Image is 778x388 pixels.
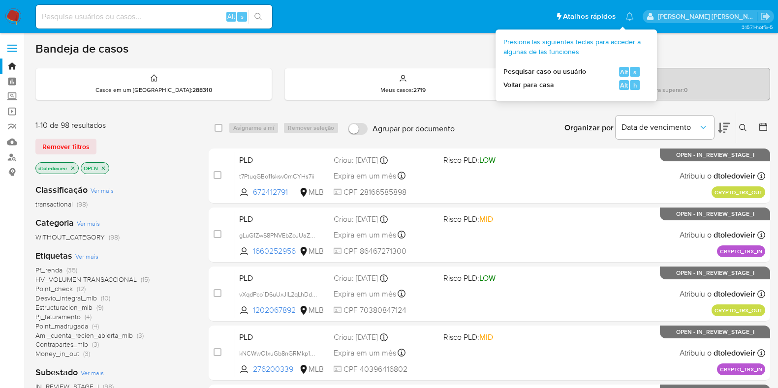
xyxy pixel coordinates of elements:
a: Notificações [625,12,634,21]
span: Alt [620,81,628,90]
a: Sair [760,11,771,22]
span: Pesquisar caso ou usuário [503,67,586,77]
span: s [241,12,244,21]
input: Pesquise usuários ou casos... [36,10,272,23]
span: Presiona las siguientes teclas para acceder a algunas de las funciones [503,37,641,57]
span: Atalhos rápidos [563,11,616,22]
button: search-icon [248,10,268,24]
span: Voltar para casa [503,80,554,90]
span: h [633,81,637,90]
span: s [633,67,636,77]
span: Alt [227,12,235,21]
span: Alt [620,67,628,77]
p: danilo.toledo@mercadolivre.com [658,12,757,21]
